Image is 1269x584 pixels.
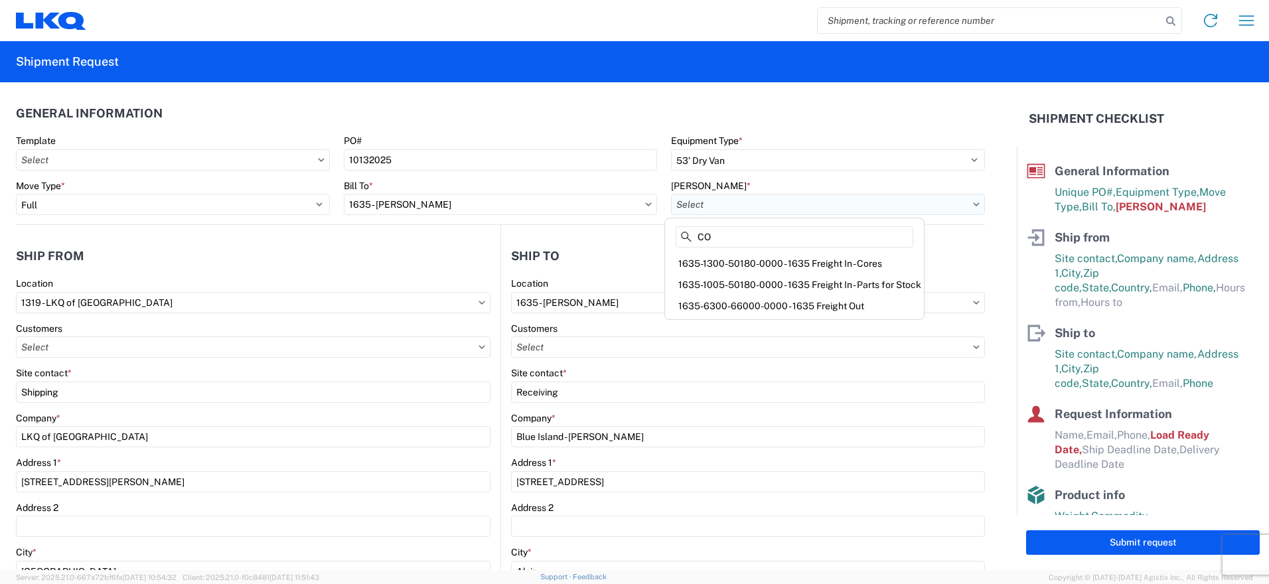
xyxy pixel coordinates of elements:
label: Customers [16,323,62,334]
span: Site contact, [1055,348,1117,360]
input: Select [16,292,490,313]
span: Site contact, [1055,252,1117,265]
div: 1635-6300-66000-0000 - 1635 Freight Out [668,295,921,317]
h2: Shipment Checklist [1029,111,1164,127]
input: Select [16,149,330,171]
span: Ship to [1055,326,1095,340]
input: Select [16,336,490,358]
span: State, [1082,281,1111,294]
span: City, [1061,267,1083,279]
label: Equipment Type [671,135,743,147]
input: Shipment, tracking or reference number [818,8,1161,33]
input: Select [511,336,985,358]
span: Email, [1086,429,1117,441]
label: Site contact [16,367,72,379]
span: Request Information [1055,407,1172,421]
label: Customers [511,323,558,334]
span: Email, [1152,281,1183,294]
div: 1635-1300-50180-0000 - 1635 Freight In - Cores [668,253,921,274]
span: Copyright © [DATE]-[DATE] Agistix Inc., All Rights Reserved [1049,571,1253,583]
span: Company name, [1117,252,1197,265]
label: City [16,546,37,558]
span: Phone, [1117,429,1150,441]
span: Equipment Type, [1116,186,1199,198]
label: City [511,546,532,558]
span: Product info [1055,488,1125,502]
label: Address 1 [16,457,61,469]
button: Submit request [1026,530,1260,555]
label: Site contact [511,367,567,379]
span: [PERSON_NAME] [1116,200,1206,213]
div: 1635-1005-50180-0000 - 1635 Freight In - Parts for Stock [668,274,921,295]
h2: Shipment Request [16,54,119,70]
span: [DATE] 10:54:32 [123,573,177,581]
input: Select [671,194,985,215]
span: Ship Deadline Date, [1082,443,1179,456]
span: Phone, [1183,281,1216,294]
span: Hours to [1081,296,1122,309]
span: Email, [1152,377,1183,390]
label: Location [16,277,53,289]
span: Company name, [1117,348,1197,360]
span: Weight, [1055,510,1091,522]
a: Feedback [573,573,607,581]
span: Country, [1111,281,1152,294]
span: Bill To, [1082,200,1116,213]
h2: General Information [16,107,163,120]
span: General Information [1055,164,1169,178]
label: [PERSON_NAME] [671,180,751,192]
span: Client: 2025.21.0-f0c8481 [183,573,319,581]
span: Commodity [1091,510,1148,522]
label: Address 2 [16,502,58,514]
label: Address 1 [511,457,556,469]
span: Unique PO#, [1055,186,1116,198]
span: Phone [1183,377,1213,390]
label: Bill To [344,180,373,192]
span: City, [1061,362,1083,375]
span: [DATE] 11:51:43 [269,573,319,581]
label: Address 2 [511,502,554,514]
label: PO# [344,135,362,147]
input: Select [511,292,985,313]
span: Country, [1111,377,1152,390]
span: State, [1082,377,1111,390]
span: Ship from [1055,230,1110,244]
label: Company [16,412,60,424]
h2: Ship to [511,250,560,263]
input: Select [344,194,658,215]
label: Company [511,412,556,424]
a: Support [540,573,573,581]
span: Server: 2025.21.0-667a72bf6fa [16,573,177,581]
span: Name, [1055,429,1086,441]
label: Location [511,277,548,289]
h2: Ship from [16,250,84,263]
label: Template [16,135,56,147]
label: Move Type [16,180,65,192]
